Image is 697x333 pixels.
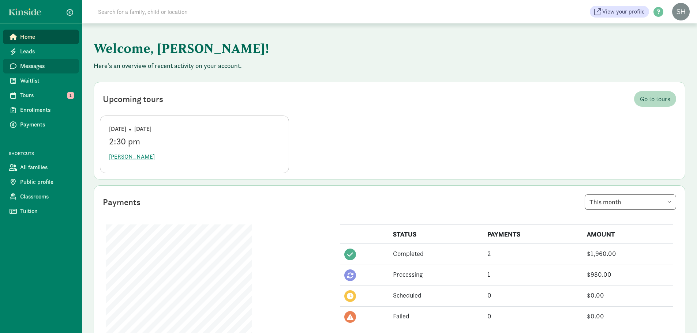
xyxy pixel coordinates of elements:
[20,178,73,186] span: Public profile
[487,249,578,258] div: 2
[20,106,73,114] span: Enrollments
[109,152,155,161] span: [PERSON_NAME]
[582,225,673,244] th: AMOUNT
[393,249,479,258] div: Completed
[393,269,479,279] div: Processing
[3,73,79,88] a: Waitlist
[20,120,73,129] span: Payments
[660,298,697,333] iframe: Chat Widget
[3,204,79,219] a: Tuition
[103,92,163,106] div: Upcoming tours
[3,88,79,103] a: Tours 1
[634,91,676,107] a: Go to tours
[393,290,479,300] div: Scheduled
[3,103,79,117] a: Enrollments
[487,290,578,300] div: 0
[587,249,669,258] div: $1,960.00
[20,62,73,71] span: Messages
[20,33,73,41] span: Home
[94,35,456,61] h1: Welcome, [PERSON_NAME]!
[20,91,73,100] span: Tours
[94,4,299,19] input: Search for a family, child or location
[587,311,669,321] div: $0.00
[3,44,79,59] a: Leads
[3,160,79,175] a: All families
[3,117,79,132] a: Payments
[487,311,578,321] div: 0
[640,94,670,104] span: Go to tours
[94,61,685,70] p: Here's an overview of recent activity on your account.
[67,92,74,99] span: 1
[20,192,73,201] span: Classrooms
[109,136,280,147] div: 2:30 pm
[3,175,79,189] a: Public profile
[590,6,649,18] a: View your profile
[483,225,582,244] th: PAYMENTS
[3,189,79,204] a: Classrooms
[103,196,140,209] div: Payments
[3,30,79,44] a: Home
[20,76,73,85] span: Waitlist
[20,47,73,56] span: Leads
[20,207,73,216] span: Tuition
[602,7,645,16] span: View your profile
[587,290,669,300] div: $0.00
[3,59,79,73] a: Messages
[109,125,280,133] div: [DATE] • [DATE]
[487,269,578,279] div: 1
[109,150,155,164] button: [PERSON_NAME]
[389,225,483,244] th: STATUS
[20,163,73,172] span: All families
[393,311,479,321] div: Failed
[587,269,669,279] div: $980.00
